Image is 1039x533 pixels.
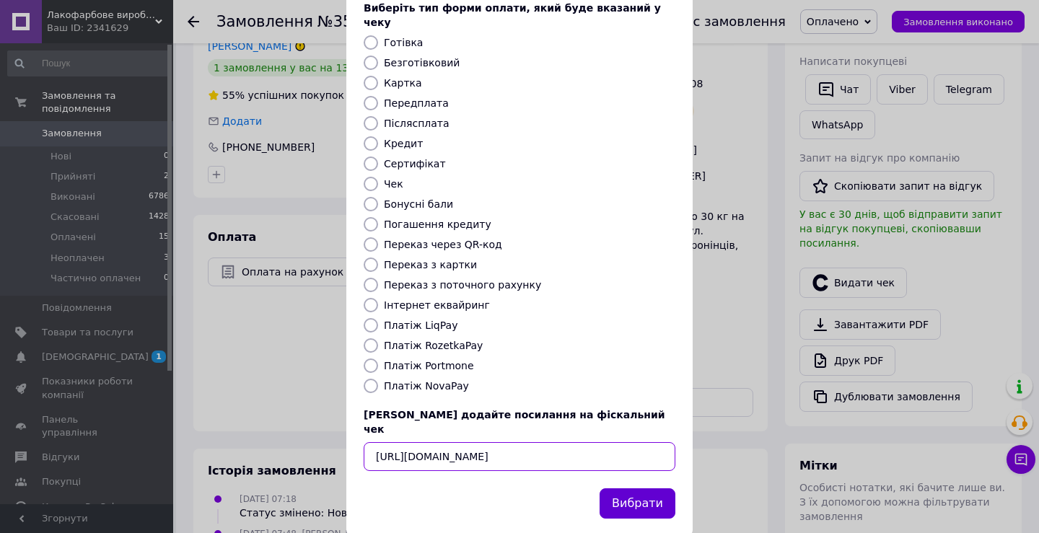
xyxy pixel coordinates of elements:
[364,2,661,28] span: Виберіть тип форми оплати, який буде вказаний у чеку
[364,409,665,435] span: [PERSON_NAME] додайте посилання на фіскальний чек
[384,178,403,190] label: Чек
[384,380,469,392] label: Платіж NovaPay
[384,138,423,149] label: Кредит
[384,360,474,371] label: Платіж Portmone
[600,488,675,519] button: Вибрати
[384,239,502,250] label: Переказ через QR-код
[384,198,453,210] label: Бонусні бали
[384,97,449,109] label: Передплата
[384,57,460,69] label: Безготівковий
[364,442,675,471] input: URL чека
[384,158,446,169] label: Сертифікат
[384,219,491,230] label: Погашення кредиту
[384,320,457,331] label: Платіж LiqPay
[384,37,423,48] label: Готівка
[384,299,490,311] label: Інтернет еквайринг
[384,340,483,351] label: Платіж RozetkaPay
[384,279,541,291] label: Переказ з поточного рахунку
[384,259,477,270] label: Переказ з картки
[384,118,450,129] label: Післясплата
[384,77,422,89] label: Картка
